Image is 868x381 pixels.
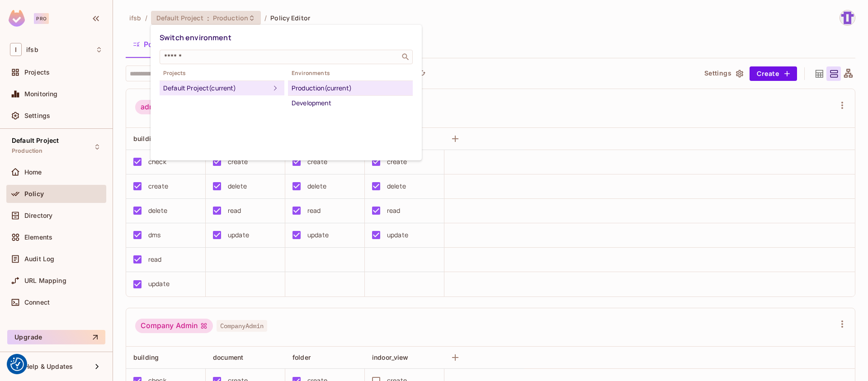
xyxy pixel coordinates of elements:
div: Default Project (current) [163,83,270,94]
button: Consent Preferences [10,357,24,371]
img: Revisit consent button [10,357,24,371]
div: Production (current) [292,83,409,94]
span: Environments [288,70,413,77]
span: Projects [160,70,284,77]
div: Development [292,98,409,108]
span: Switch environment [160,33,231,42]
